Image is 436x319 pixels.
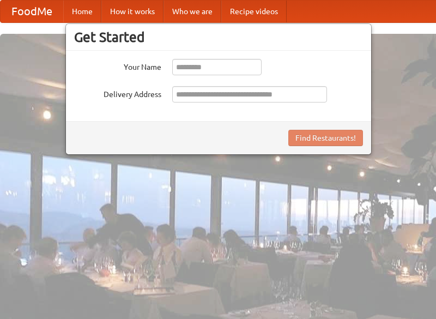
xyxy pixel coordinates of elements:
a: FoodMe [1,1,63,22]
a: Recipe videos [221,1,287,22]
label: Your Name [74,59,161,73]
label: Delivery Address [74,86,161,100]
a: How it works [101,1,163,22]
button: Find Restaurants! [288,130,363,146]
a: Home [63,1,101,22]
a: Who we are [163,1,221,22]
h3: Get Started [74,29,363,45]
